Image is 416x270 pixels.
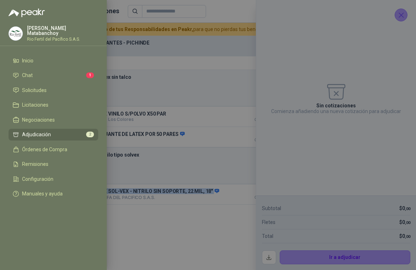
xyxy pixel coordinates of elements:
span: Adjudicación [22,132,51,137]
img: Company Logo [9,27,22,40]
a: Órdenes de Compra [9,143,98,156]
p: [PERSON_NAME] Matabanchoy [27,26,98,36]
span: Solicitudes [22,87,47,93]
span: Manuales y ayuda [22,191,63,197]
a: Adjudicación2 [9,129,98,141]
a: Inicio [9,55,98,67]
span: Negociaciones [22,117,55,123]
span: 1 [86,72,94,78]
a: Configuración [9,173,98,185]
p: Rio Fertil del Pacífico S.A.S. [27,37,98,41]
a: Chat1 [9,70,98,82]
span: Inicio [22,58,33,63]
a: Manuales y ayuda [9,188,98,200]
span: Remisiones [22,161,48,167]
a: Solicitudes [9,84,98,96]
a: Licitaciones [9,99,98,111]
span: Chat [22,72,33,78]
span: Órdenes de Compra [22,147,67,152]
span: Licitaciones [22,102,48,108]
span: 2 [86,132,94,137]
a: Remisiones [9,158,98,170]
img: Logo peakr [9,9,45,17]
a: Negociaciones [9,114,98,126]
span: Configuración [22,176,53,182]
